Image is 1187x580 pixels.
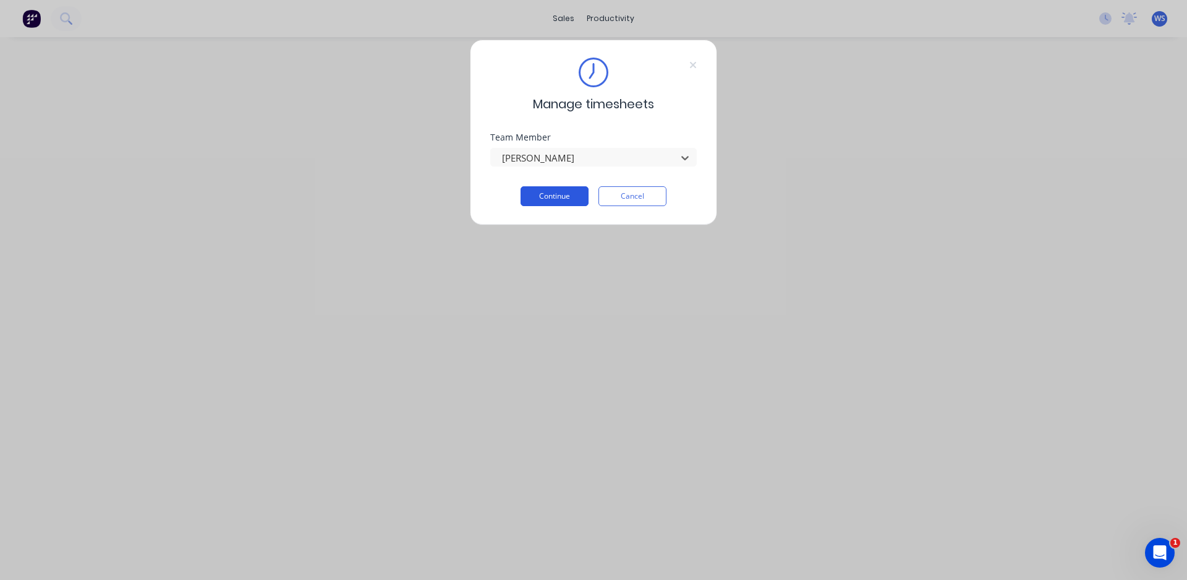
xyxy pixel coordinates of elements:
span: Manage timesheets [533,95,654,113]
span: 1 [1170,538,1180,548]
button: Continue [521,186,589,206]
iframe: Intercom live chat [1145,538,1175,568]
button: Cancel [598,186,666,206]
div: Team Member [490,133,697,142]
